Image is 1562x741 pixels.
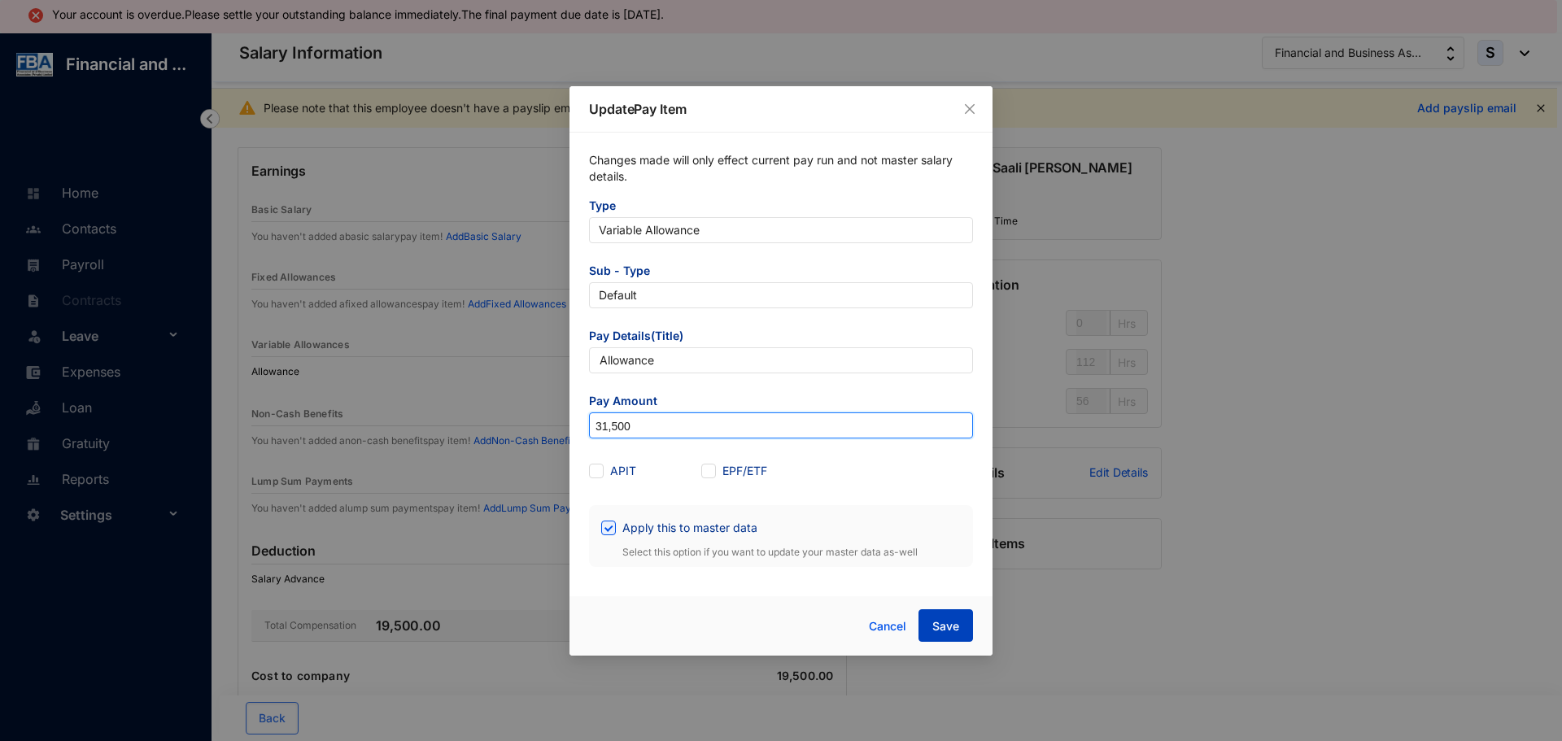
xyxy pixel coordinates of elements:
button: Cancel [857,610,918,643]
span: Variable Allowance [599,218,963,242]
span: APIT [604,462,643,480]
span: close [963,102,976,116]
button: Save [918,609,973,642]
span: Pay Details(Title) [589,328,973,347]
span: Type [589,198,973,217]
span: Save [932,618,959,634]
p: Changes made will only effect current pay run and not master salary details. [589,152,973,198]
span: Sub - Type [589,263,973,282]
input: Pay item title [589,347,973,373]
p: Select this option if you want to update your master data as-well [601,541,961,560]
span: Apply this to master data [616,519,764,537]
span: Pay Amount [589,393,973,412]
input: Amount [590,413,972,439]
span: EPF/ETF [716,462,774,480]
button: Close [961,100,979,118]
p: Update Pay Item [589,99,973,119]
span: Default [599,283,963,307]
span: Cancel [869,617,906,635]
